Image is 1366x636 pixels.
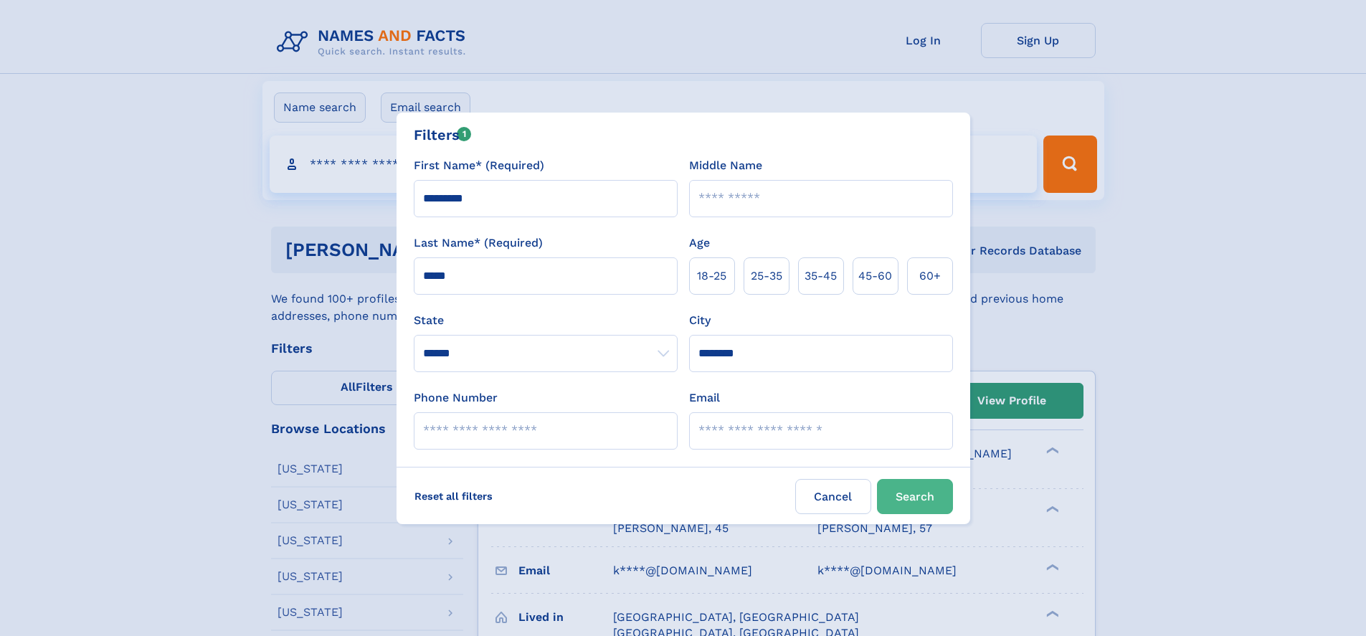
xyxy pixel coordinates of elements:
[689,234,710,252] label: Age
[697,267,726,285] span: 18‑25
[414,389,498,407] label: Phone Number
[414,234,543,252] label: Last Name* (Required)
[877,479,953,514] button: Search
[919,267,941,285] span: 60+
[414,124,472,146] div: Filters
[858,267,892,285] span: 45‑60
[405,479,502,513] label: Reset all filters
[795,479,871,514] label: Cancel
[689,157,762,174] label: Middle Name
[414,312,678,329] label: State
[689,389,720,407] label: Email
[805,267,837,285] span: 35‑45
[689,312,711,329] label: City
[414,157,544,174] label: First Name* (Required)
[751,267,782,285] span: 25‑35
